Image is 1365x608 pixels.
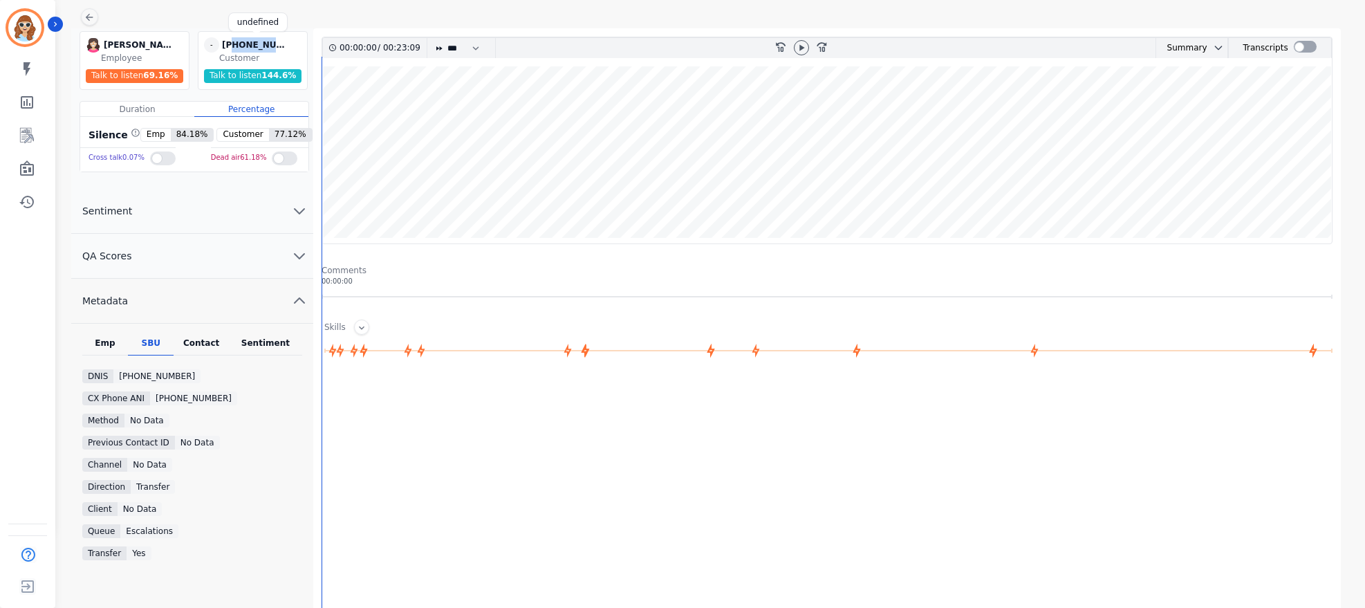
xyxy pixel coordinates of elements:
[104,37,173,53] div: [PERSON_NAME][EMAIL_ADDRESS][PERSON_NAME][DOMAIN_NAME]
[229,338,302,356] div: Sentiment
[324,322,346,335] div: Skills
[171,129,214,141] span: 84.18 %
[71,249,143,263] span: QA Scores
[82,369,113,383] div: DNIS
[261,71,296,80] span: 144.6 %
[124,414,169,427] div: No data
[71,234,313,279] button: QA Scores chevron down
[71,189,313,234] button: Sentiment chevron down
[120,524,178,538] div: Escalations
[82,546,127,560] div: Transfer
[82,502,118,516] div: Client
[82,338,128,356] div: Emp
[340,38,378,58] div: 00:00:00
[113,369,201,383] div: [PHONE_NUMBER]
[150,391,237,405] div: [PHONE_NUMBER]
[174,338,229,356] div: Contact
[291,203,308,219] svg: chevron down
[204,37,219,53] span: -
[118,502,162,516] div: No Data
[141,129,171,141] span: Emp
[71,204,143,218] span: Sentiment
[217,129,268,141] span: Customer
[8,11,41,44] img: Bordered avatar
[237,17,279,28] div: undefined
[1207,42,1224,53] button: chevron down
[86,69,184,83] div: Talk to listen
[291,293,308,309] svg: chevron up
[82,524,120,538] div: Queue
[1243,38,1288,58] div: Transcripts
[127,546,151,560] div: Yes
[71,279,313,324] button: Metadata chevron up
[211,148,267,168] div: Dead air 61.18 %
[143,71,178,80] span: 69.16 %
[340,38,424,58] div: /
[291,248,308,264] svg: chevron down
[322,276,1332,286] div: 00:00:00
[82,391,150,405] div: CX Phone ANI
[101,53,186,64] div: Employee
[222,37,291,53] div: [PHONE_NUMBER]
[89,148,145,168] div: Cross talk 0.07 %
[82,414,124,427] div: Method
[71,294,139,308] span: Metadata
[380,38,418,58] div: 00:23:09
[82,480,131,494] div: Direction
[131,480,175,494] div: transfer
[1156,38,1207,58] div: Summary
[80,102,194,117] div: Duration
[194,102,308,117] div: Percentage
[127,458,172,472] div: No Data
[204,69,302,83] div: Talk to listen
[269,129,312,141] span: 77.12 %
[219,53,304,64] div: Customer
[128,338,174,356] div: SBU
[322,265,1332,276] div: Comments
[175,436,220,450] div: No Data
[1213,42,1224,53] svg: chevron down
[86,128,140,142] div: Silence
[82,436,175,450] div: Previous Contact ID
[82,458,127,472] div: Channel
